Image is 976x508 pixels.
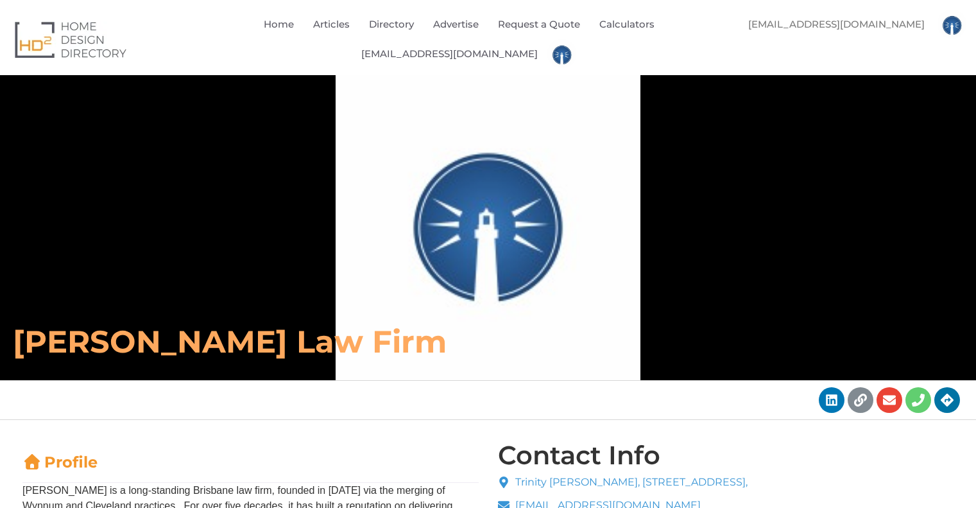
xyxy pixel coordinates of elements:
[498,442,660,468] h4: Contact Info
[512,475,748,490] span: Trinity [PERSON_NAME], [STREET_ADDRESS],
[264,10,294,39] a: Home
[547,39,576,68] img: connor hunter
[433,10,479,39] a: Advertise
[369,10,414,39] a: Directory
[313,10,350,39] a: Articles
[13,322,677,361] h6: [PERSON_NAME] Law Firm
[498,10,580,39] a: Request a Quote
[199,10,729,69] nav: Menu
[361,39,538,69] a: [EMAIL_ADDRESS][DOMAIN_NAME]
[599,10,655,39] a: Calculators
[22,453,98,471] a: Profile
[735,10,966,39] nav: Menu
[937,10,966,39] img: connor hunter
[735,10,937,39] a: [EMAIL_ADDRESS][DOMAIN_NAME]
